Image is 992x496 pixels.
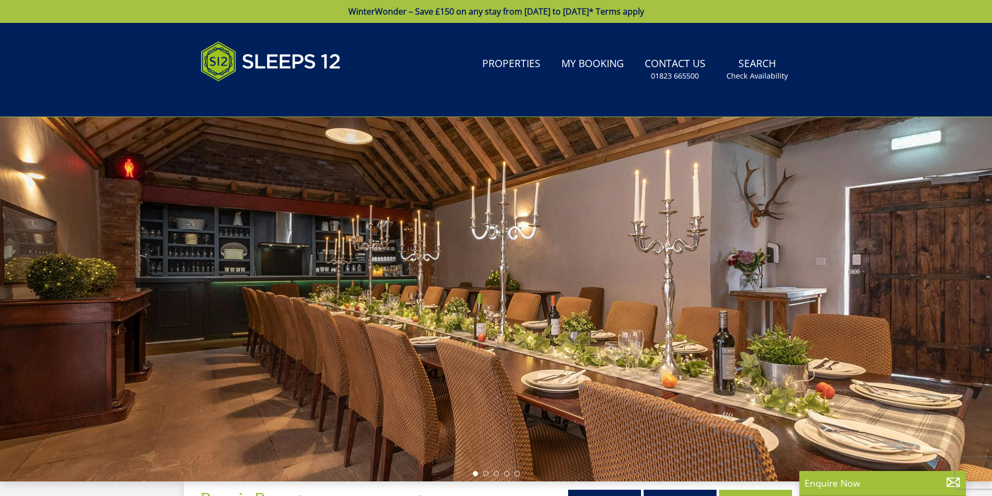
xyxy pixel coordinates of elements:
p: Enquire Now [805,476,961,490]
a: Properties [478,53,545,76]
small: Check Availability [726,71,788,81]
img: Sleeps 12 [200,35,341,87]
small: 01823 665500 [651,71,699,81]
iframe: Customer reviews powered by Trustpilot [195,94,305,103]
a: Contact Us01823 665500 [641,53,710,86]
a: My Booking [557,53,628,76]
a: SearchCheck Availability [722,53,792,86]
